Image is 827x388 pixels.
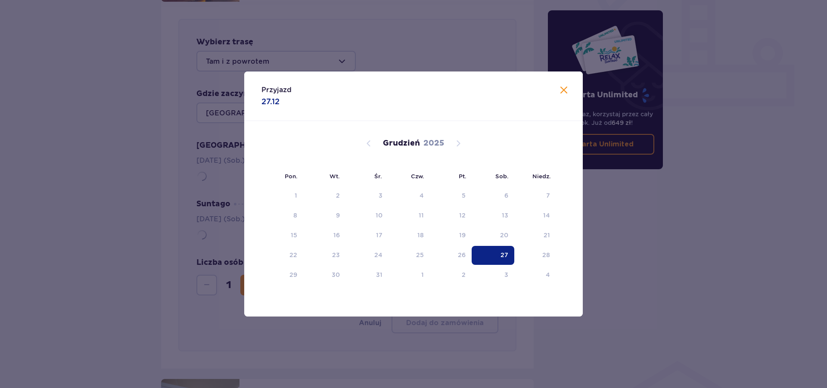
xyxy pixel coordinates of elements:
[472,186,514,205] td: sobota, 6 grudnia 2025
[419,211,424,220] div: 11
[514,186,556,205] td: niedziela, 7 grudnia 2025
[293,211,297,220] div: 8
[346,186,389,205] td: środa, 3 grudnia 2025
[532,173,551,180] small: Niedz.
[514,206,556,225] td: niedziela, 14 grudnia 2025
[389,206,430,225] td: czwartek, 11 grudnia 2025
[559,85,569,96] button: Zamknij
[332,270,340,279] div: 30
[303,226,346,245] td: wtorek, 16 grudnia 2025
[421,270,424,279] div: 1
[514,246,556,265] td: niedziela, 28 grudnia 2025
[420,191,424,200] div: 4
[303,266,346,285] td: wtorek, 30 grudnia 2025
[261,96,280,107] p: 27.12
[376,211,382,220] div: 10
[374,173,382,180] small: Śr.
[374,251,382,259] div: 24
[546,191,550,200] div: 7
[472,226,514,245] td: sobota, 20 grudnia 2025
[389,246,430,265] td: czwartek, 25 grudnia 2025
[411,173,424,180] small: Czw.
[430,206,472,225] td: piątek, 12 grudnia 2025
[544,231,550,239] div: 21
[430,246,472,265] td: piątek, 26 grudnia 2025
[346,226,389,245] td: środa, 17 grudnia 2025
[459,211,466,220] div: 12
[423,138,444,149] p: 2025
[542,251,550,259] div: 28
[502,211,508,220] div: 13
[346,206,389,225] td: środa, 10 grudnia 2025
[462,191,466,200] div: 5
[472,266,514,285] td: sobota, 3 stycznia 2026
[501,251,508,259] div: 27
[346,246,389,265] td: Data niedostępna. środa, 24 grudnia 2025
[336,191,340,200] div: 2
[459,173,466,180] small: Pt.
[389,266,430,285] td: czwartek, 1 stycznia 2026
[389,226,430,245] td: czwartek, 18 grudnia 2025
[303,246,346,265] td: wtorek, 23 grudnia 2025
[459,231,466,239] div: 19
[416,251,424,259] div: 25
[330,173,340,180] small: Wt.
[472,206,514,225] td: sobota, 13 grudnia 2025
[261,85,292,95] p: Przyjazd
[383,138,420,149] p: Grudzień
[546,270,550,279] div: 4
[376,270,382,279] div: 31
[285,173,298,180] small: Pon.
[458,251,466,259] div: 26
[336,211,340,220] div: 9
[379,191,382,200] div: 3
[430,186,472,205] td: piątek, 5 grudnia 2025
[514,226,556,245] td: niedziela, 21 grudnia 2025
[289,270,297,279] div: 29
[500,231,508,239] div: 20
[462,270,466,279] div: 2
[472,246,514,265] td: Data zaznaczona. sobota, 27 grudnia 2025
[333,231,340,239] div: 16
[261,246,303,265] td: poniedziałek, 22 grudnia 2025
[453,138,463,149] button: Następny miesiąc
[332,251,340,259] div: 23
[495,173,509,180] small: Sob.
[346,266,389,285] td: środa, 31 grudnia 2025
[291,231,297,239] div: 15
[261,206,303,225] td: poniedziałek, 8 grudnia 2025
[364,138,374,149] button: Poprzedni miesiąc
[514,266,556,285] td: niedziela, 4 stycznia 2026
[504,191,508,200] div: 6
[389,186,430,205] td: czwartek, 4 grudnia 2025
[261,226,303,245] td: poniedziałek, 15 grudnia 2025
[430,226,472,245] td: piątek, 19 grudnia 2025
[261,186,303,205] td: poniedziałek, 1 grudnia 2025
[376,231,382,239] div: 17
[504,270,508,279] div: 3
[543,211,550,220] div: 14
[303,206,346,225] td: wtorek, 9 grudnia 2025
[289,251,297,259] div: 22
[303,186,346,205] td: wtorek, 2 grudnia 2025
[295,191,297,200] div: 1
[261,266,303,285] td: poniedziałek, 29 grudnia 2025
[417,231,424,239] div: 18
[430,266,472,285] td: piątek, 2 stycznia 2026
